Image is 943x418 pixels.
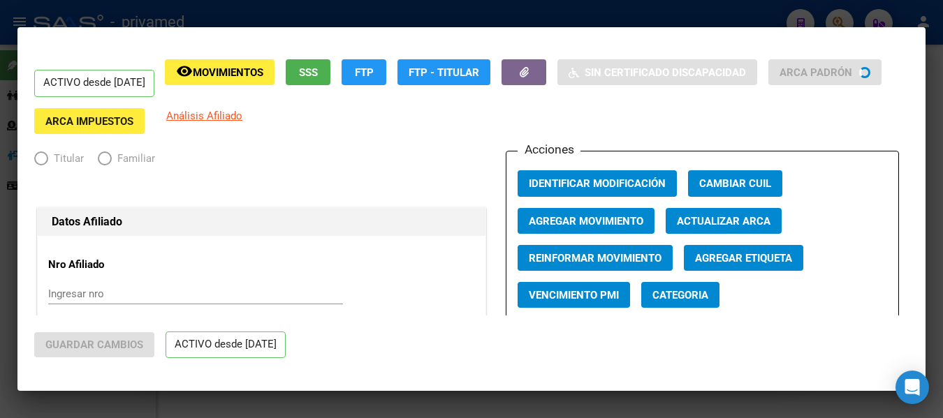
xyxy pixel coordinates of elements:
[286,59,330,85] button: SSS
[45,115,133,128] span: ARCA Impuestos
[529,252,661,264] span: Reinformar Movimiento
[699,178,771,191] span: Cambiar CUIL
[896,371,929,404] div: Open Intercom Messenger
[529,215,643,227] span: Agregar Movimiento
[397,59,490,85] button: FTP - Titular
[34,70,154,97] p: ACTIVO desde [DATE]
[518,170,677,196] button: Identificar Modificación
[166,331,286,359] p: ACTIVO desde [DATE]
[355,66,374,79] span: FTP
[176,63,193,80] mat-icon: remove_red_eye
[166,110,242,122] span: Análisis Afiliado
[52,214,471,230] h1: Datos Afiliado
[666,208,782,234] button: Actualizar ARCA
[112,151,155,167] span: Familiar
[409,66,479,79] span: FTP - Titular
[641,282,719,308] button: Categoria
[768,59,882,85] button: ARCA Padrón
[342,59,386,85] button: FTP
[48,257,176,273] p: Nro Afiliado
[518,208,655,234] button: Agregar Movimiento
[677,215,770,227] span: Actualizar ARCA
[529,178,666,191] span: Identificar Modificación
[684,245,803,271] button: Agregar Etiqueta
[165,59,275,85] button: Movimientos
[780,66,852,79] span: ARCA Padrón
[518,245,673,271] button: Reinformar Movimiento
[529,289,619,301] span: Vencimiento PMI
[518,282,630,308] button: Vencimiento PMI
[518,140,580,158] h3: Acciones
[557,59,757,85] button: Sin Certificado Discapacidad
[193,66,263,79] span: Movimientos
[45,338,143,351] span: Guardar Cambios
[34,332,154,357] button: Guardar Cambios
[585,66,746,79] span: Sin Certificado Discapacidad
[688,170,782,196] button: Cambiar CUIL
[652,289,708,301] span: Categoria
[48,151,84,167] span: Titular
[299,66,318,79] span: SSS
[34,108,145,134] button: ARCA Impuestos
[34,155,169,167] mat-radio-group: Elija una opción
[695,252,792,264] span: Agregar Etiqueta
